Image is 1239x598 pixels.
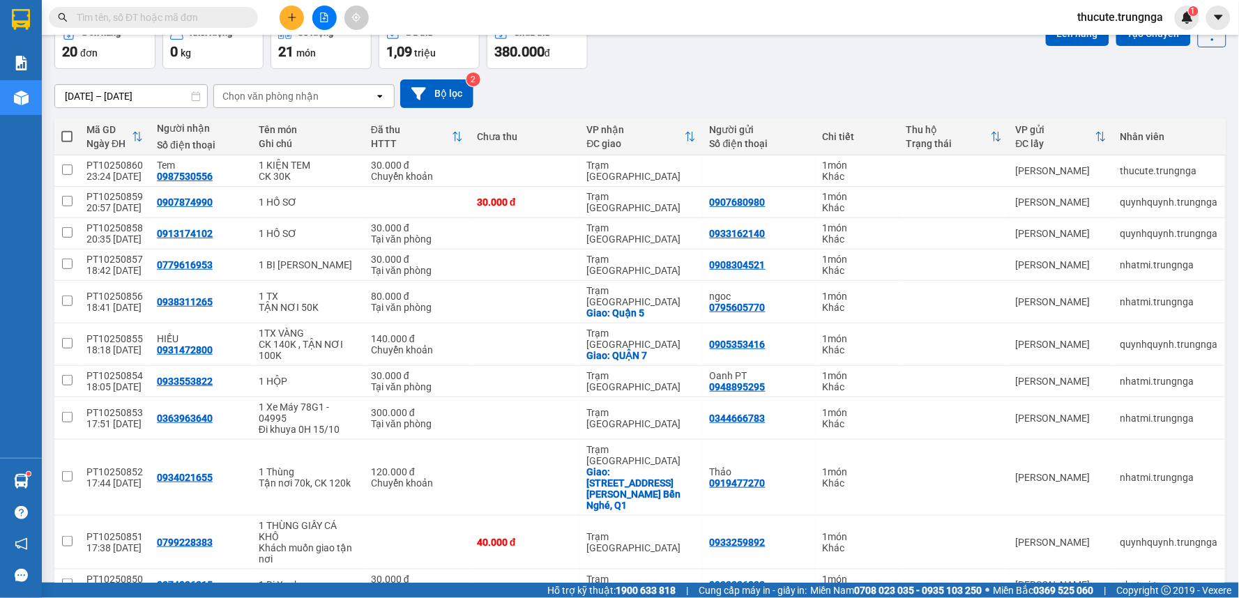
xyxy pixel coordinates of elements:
[157,139,245,151] div: Số điện thoại
[710,370,808,381] div: Oanh PT
[157,171,213,182] div: 0987530556
[86,302,143,313] div: 18:41 [DATE]
[1120,131,1218,142] div: Nhân viên
[710,228,766,239] div: 0933162140
[822,370,892,381] div: 1 món
[1016,472,1107,483] div: [PERSON_NAME]
[587,124,685,135] div: VP nhận
[259,328,357,339] div: 1TX VÀNG
[710,537,766,548] div: 0933259892
[906,138,991,149] div: Trạng thái
[86,542,143,553] div: 17:38 [DATE]
[1189,6,1199,16] sup: 1
[86,531,143,542] div: PT10250851
[371,574,463,585] div: 30.000 đ
[371,291,463,302] div: 80.000 đ
[259,579,357,590] div: 1 Bị Xanh
[822,466,892,477] div: 1 món
[371,265,463,276] div: Tại văn phòng
[371,254,463,265] div: 30.000 đ
[1016,197,1107,208] div: [PERSON_NAME]
[699,583,807,598] span: Cung cấp máy in - giấy in:
[10,90,126,107] div: 30.000
[587,307,696,319] div: Giao: Quận 5
[86,574,143,585] div: PT10250850
[371,124,452,135] div: Đã thu
[157,160,245,171] div: Tem
[259,124,357,135] div: Tên món
[710,477,766,489] div: 0919477270
[133,13,167,28] span: Nhận:
[86,202,143,213] div: 20:57 [DATE]
[1120,197,1218,208] div: quynhquynh.trungnga
[587,222,696,245] div: Trạm [GEOGRAPHIC_DATA]
[259,197,357,208] div: 1 HỒ SƠ
[157,344,213,355] div: 0931472800
[1016,537,1107,548] div: [PERSON_NAME]
[181,47,191,59] span: kg
[587,254,696,276] div: Trạm [GEOGRAPHIC_DATA]
[1034,585,1094,596] strong: 0369 525 060
[899,118,1009,155] th: Toggle SortBy
[1016,376,1107,387] div: [PERSON_NAME]
[822,222,892,233] div: 1 món
[79,118,150,155] th: Toggle SortBy
[80,47,98,59] span: đơn
[86,124,132,135] div: Mã GD
[1206,6,1231,30] button: caret-down
[1120,165,1218,176] div: thucute.trungnga
[414,47,436,59] span: triệu
[710,291,808,302] div: ngoc
[822,191,892,202] div: 1 món
[1016,259,1107,270] div: [PERSON_NAME]
[477,131,572,142] div: Chưa thu
[545,47,550,59] span: đ
[710,413,766,424] div: 0344666783
[259,466,357,477] div: 1 Thùng
[587,466,696,511] div: Giao: 65 Nguyễn Du, P. Bến Nghé, Q1
[157,197,213,208] div: 0907874990
[710,124,808,135] div: Người gửi
[371,407,463,418] div: 300.000 đ
[12,9,30,30] img: logo-vxr
[157,259,213,270] div: 0779616953
[1181,11,1194,24] img: icon-new-feature
[710,381,766,392] div: 0948895295
[62,43,77,60] span: 20
[12,12,33,26] span: Gửi:
[10,91,53,106] span: Đã thu :
[1162,585,1171,595] span: copyright
[86,171,143,182] div: 23:24 [DATE]
[374,91,386,102] svg: open
[822,542,892,553] div: Khác
[710,579,766,590] div: 0933326832
[259,401,357,424] div: 1 Xe Máy 78G1 - 04995
[371,333,463,344] div: 140.000 đ
[1120,537,1218,548] div: quynhquynh.trungnga
[822,202,892,213] div: Khác
[616,585,676,596] strong: 1900 633 818
[686,583,688,598] span: |
[364,118,470,155] th: Toggle SortBy
[86,466,143,477] div: PT10250852
[14,91,29,105] img: warehouse-icon
[1016,413,1107,424] div: [PERSON_NAME]
[822,302,892,313] div: Khác
[822,171,892,182] div: Khác
[1120,413,1218,424] div: nhatmi.trungnga
[1016,296,1107,307] div: [PERSON_NAME]
[1191,6,1196,16] span: 1
[157,296,213,307] div: 0938311265
[162,19,264,69] button: Khối lượng0kg
[822,160,892,171] div: 1 món
[170,43,178,60] span: 0
[259,259,357,270] div: 1 BỊ THANH LONG
[487,19,588,69] button: Chưa thu380.000đ
[77,10,241,25] input: Tìm tên, số ĐT hoặc mã đơn
[822,254,892,265] div: 1 món
[259,138,357,149] div: Ghi chú
[1120,376,1218,387] div: nhatmi.trungnga
[371,381,463,392] div: Tại văn phòng
[1016,579,1107,590] div: [PERSON_NAME]
[811,583,982,598] span: Miền Nam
